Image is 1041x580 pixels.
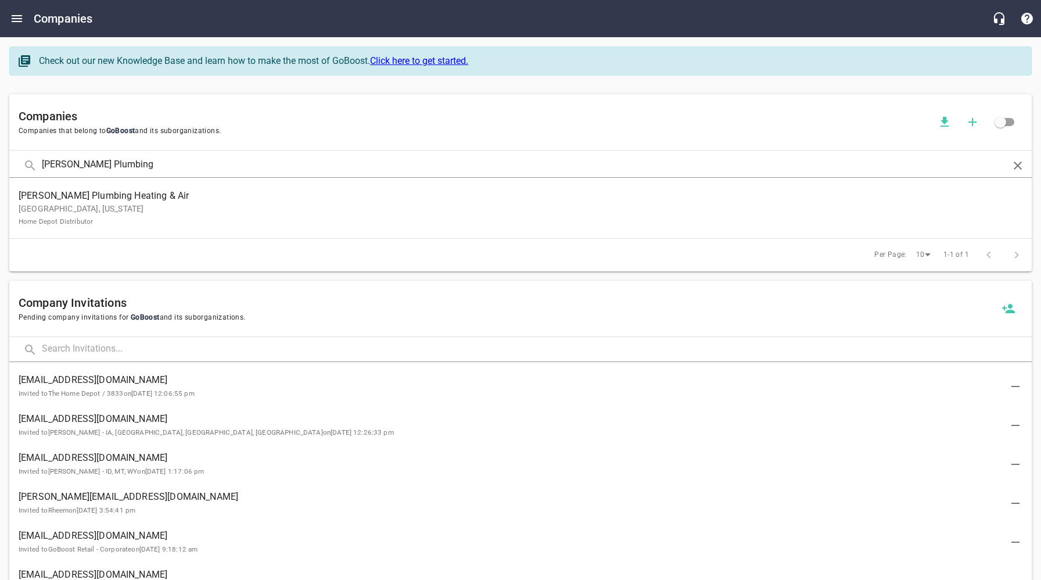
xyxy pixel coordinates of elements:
[19,412,1004,426] span: [EMAIL_ADDRESS][DOMAIN_NAME]
[19,490,1004,504] span: [PERSON_NAME][EMAIL_ADDRESS][DOMAIN_NAME]
[1013,5,1041,33] button: Support Portal
[959,108,986,136] button: Add a new company
[9,182,1032,234] a: [PERSON_NAME] Plumbing Heating & Air[GEOGRAPHIC_DATA], [US_STATE]Home Depot Distributor
[19,217,93,225] small: Home Depot Distributor
[19,389,195,398] small: Invited to The Home Depot / 3833 on [DATE] 12:06:55 pm
[911,247,935,263] div: 10
[106,127,135,135] span: GoBoost
[19,312,995,324] span: Pending company invitations for and its suborganizations.
[19,428,394,436] small: Invited to [PERSON_NAME] - IA, [GEOGRAPHIC_DATA], [GEOGRAPHIC_DATA], [GEOGRAPHIC_DATA] on [DATE] ...
[19,529,1004,543] span: [EMAIL_ADDRESS][DOMAIN_NAME]
[19,203,1004,227] p: [GEOGRAPHIC_DATA], [US_STATE]
[19,545,198,553] small: Invited to GoBoost Retail - Corporate on [DATE] 9:18:12 am
[995,295,1022,323] button: Invite a new company
[986,108,1014,136] span: Click to view all companies
[1001,450,1029,478] button: Delete Invitation
[1001,411,1029,439] button: Delete Invitation
[42,153,999,178] input: Search Companies...
[19,467,204,475] small: Invited to [PERSON_NAME] - ID, MT, WY on [DATE] 1:17:06 pm
[874,249,907,261] span: Per Page:
[19,126,931,137] span: Companies that belong to and its suborganizations.
[39,54,1020,68] div: Check out our new Knowledge Base and learn how to make the most of GoBoost.
[3,5,31,33] button: Open drawer
[19,451,1004,465] span: [EMAIL_ADDRESS][DOMAIN_NAME]
[19,107,931,126] h6: Companies
[1001,528,1029,556] button: Delete Invitation
[128,313,159,321] span: GoBoost
[34,9,92,28] h6: Companies
[19,189,1004,203] span: [PERSON_NAME] Plumbing Heating & Air
[943,249,969,261] span: 1-1 of 1
[931,108,959,136] button: Download companies
[19,506,135,514] small: Invited to Rheem on [DATE] 3:54:41 pm
[370,55,468,66] a: Click here to get started.
[19,293,995,312] h6: Company Invitations
[985,5,1013,33] button: Live Chat
[1001,373,1029,400] button: Delete Invitation
[1001,489,1029,517] button: Delete Invitation
[19,373,1004,387] span: [EMAIL_ADDRESS][DOMAIN_NAME]
[42,337,1032,362] input: Search Invitations...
